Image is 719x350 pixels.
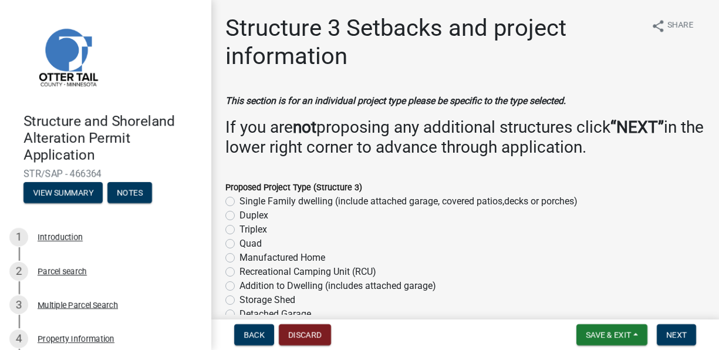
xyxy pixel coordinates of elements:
[642,14,703,37] button: shareShare
[666,330,687,339] span: Next
[38,335,114,343] div: Property Information
[239,293,295,307] label: Storage Shed
[23,12,112,100] img: Otter Tail County, Minnesota
[225,184,362,192] label: Proposed Project Type (Structure 3)
[239,208,268,223] label: Duplex
[234,324,274,345] button: Back
[586,330,631,339] span: Save & Exit
[23,182,103,203] button: View Summary
[279,324,331,345] button: Discard
[610,117,664,137] strong: “NEXT”
[239,307,311,321] label: Detached Garage
[107,182,152,203] button: Notes
[9,295,28,314] div: 3
[225,117,705,157] h3: If you are proposing any additional structures click in the lower right corner to advance through...
[23,168,188,179] span: STR/SAP - 466364
[9,228,28,247] div: 1
[225,95,566,106] strong: This section is for an individual project type please be specific to the type selected.
[239,251,325,265] label: Manufactured Home
[651,19,665,33] i: share
[293,117,316,137] strong: not
[657,324,696,345] button: Next
[9,329,28,348] div: 4
[107,189,152,198] wm-modal-confirm: Notes
[23,189,103,198] wm-modal-confirm: Summary
[244,330,265,339] span: Back
[23,113,202,163] h4: Structure and Shoreland Alteration Permit Application
[225,14,642,70] h1: Structure 3 Setbacks and project information
[667,19,693,33] span: Share
[239,194,578,208] label: Single Family dwelling (include attached garage, covered patios,decks or porches)
[38,267,87,275] div: Parcel search
[239,237,262,251] label: Quad
[38,233,83,241] div: Introduction
[239,279,436,293] label: Addition to Dwelling (includes attached garage)
[38,301,118,309] div: Multiple Parcel Search
[576,324,647,345] button: Save & Exit
[239,265,376,279] label: Recreational Camping Unit (RCU)
[239,223,267,237] label: Triplex
[9,262,28,281] div: 2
